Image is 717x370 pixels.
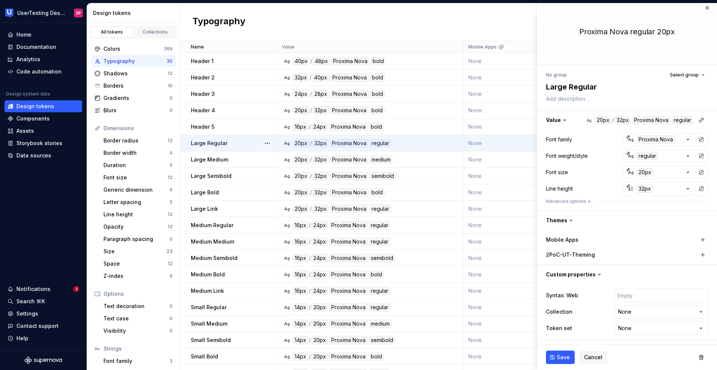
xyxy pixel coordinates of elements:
[464,86,546,102] td: None
[100,208,176,220] a: Line height12
[369,287,390,295] div: regular
[579,351,607,364] button: Cancel
[16,285,50,293] div: Notifications
[191,254,238,262] p: Medium Semibold
[103,272,170,280] div: Z-index
[284,91,290,97] div: Ag
[637,152,658,160] div: regular
[103,174,168,181] div: Font size
[100,172,176,184] a: Font size12
[170,316,173,322] div: 0
[369,352,384,361] div: bold
[311,303,328,311] div: 20px
[103,149,170,157] div: Border width
[191,107,215,114] p: Header 4
[4,283,82,295] button: Notifications1
[170,328,173,334] div: 0
[370,205,391,213] div: regular
[329,320,367,328] div: Proxima Nova
[191,139,227,147] p: Large Regular
[623,133,695,146] button: AgProxima Nova
[628,153,634,159] div: Ag
[100,245,176,257] a: Size23
[170,162,173,168] div: 5
[170,107,173,113] div: 0
[309,287,311,295] div: /
[25,357,62,364] svg: Supernova Logo
[168,70,173,76] div: 12
[4,41,82,53] a: Documentation
[170,95,173,101] div: 0
[191,44,204,50] p: Name
[4,308,82,320] a: Settings
[293,90,309,98] div: 24px
[16,310,38,317] div: Settings
[329,270,367,279] div: Proxima Nova
[464,168,546,184] td: None
[464,201,546,217] td: None
[546,292,578,299] label: Syntax: Web
[313,205,329,213] div: 32px
[311,254,328,262] div: 24px
[103,223,168,231] div: Opacity
[191,156,228,163] p: Large Medium
[313,156,329,164] div: 32px
[4,113,82,125] a: Components
[284,288,290,294] div: Ag
[284,321,290,327] div: Ag
[100,258,176,270] a: Space12
[313,188,329,197] div: 32px
[100,233,176,245] a: Paragraph spacing0
[91,104,176,116] a: Blurs0
[371,57,386,65] div: bold
[284,189,290,195] div: Ag
[100,355,176,367] a: Font family3
[546,169,568,176] div: Font size
[546,236,578,244] label: Mobile Apps
[16,322,59,330] div: Contact support
[103,302,170,310] div: Text decoration
[330,188,368,197] div: Proxima Nova
[284,58,290,64] div: Ag
[293,254,308,262] div: 16px
[103,94,170,102] div: Gradients
[192,15,245,29] h2: Typography
[91,55,176,67] a: Typography30
[103,70,168,77] div: Shadows
[282,44,294,50] p: Value
[370,90,385,98] div: bold
[103,82,168,90] div: Borders
[546,324,572,332] label: Token set
[667,70,708,80] button: Select group
[284,222,290,228] div: Ag
[293,270,308,279] div: 16px
[4,332,82,344] button: Help
[310,188,312,197] div: /
[330,106,368,115] div: Proxima Nova
[16,152,51,159] div: Data sources
[168,261,173,267] div: 12
[168,83,173,89] div: 10
[76,10,81,16] div: EP
[16,68,62,75] div: Code automation
[586,117,592,123] div: Ag
[103,186,170,194] div: Generic dimension
[168,211,173,217] div: 12
[164,46,173,52] div: 369
[464,250,546,266] td: None
[91,68,176,79] a: Shadows12
[16,103,54,110] div: Design tokens
[284,272,290,277] div: Ag
[284,173,290,179] div: Ag
[170,150,173,156] div: 4
[313,106,329,115] div: 32px
[168,138,173,144] div: 12
[100,184,176,196] a: Generic dimension9
[309,254,311,262] div: /
[170,303,173,309] div: 0
[91,92,176,104] a: Gradients0
[311,123,328,131] div: 24px
[628,169,634,175] div: Ag
[284,337,290,343] div: Ag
